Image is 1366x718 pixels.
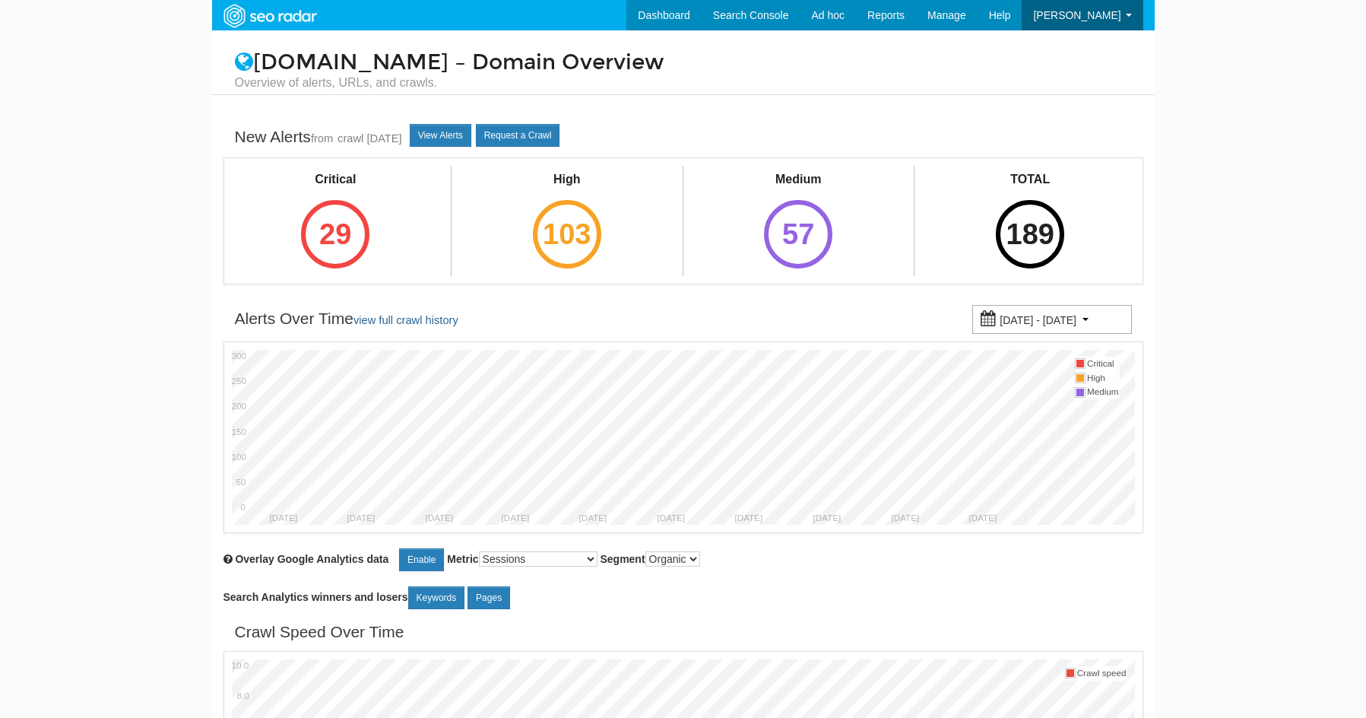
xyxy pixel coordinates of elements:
[410,124,471,147] a: View Alerts
[447,551,597,567] label: Metric
[989,9,1011,21] span: Help
[223,586,511,609] label: Search Analytics winners and losers
[287,171,383,189] div: Critical
[1086,371,1119,386] td: High
[1000,314,1076,326] small: [DATE] - [DATE]
[533,200,601,268] div: 103
[235,125,402,150] div: New Alerts
[301,200,369,268] div: 29
[479,551,597,567] select: Metric
[1076,666,1127,681] td: Crawl speed
[399,548,444,571] a: Enable
[519,171,615,189] div: High
[1033,9,1120,21] span: [PERSON_NAME]
[408,586,465,609] a: Keywords
[867,9,905,21] span: Reports
[353,314,458,326] a: view full crawl history
[235,75,1132,91] small: Overview of alerts, URLs, and crawls.
[235,553,388,565] span: Overlay chart with Google Analytics data
[311,132,333,145] small: from
[235,621,404,643] div: Crawl Speed Over Time
[223,51,1143,91] h1: [DOMAIN_NAME] – Domain Overview
[982,171,1078,189] div: TOTAL
[764,200,832,268] div: 57
[1086,385,1119,399] td: Medium
[467,586,510,609] a: Pages
[1086,357,1119,371] td: Critical
[811,9,845,21] span: Ad hoc
[235,307,458,332] div: Alerts Over Time
[750,171,846,189] div: Medium
[927,9,966,21] span: Manage
[217,2,322,30] img: SEORadar
[645,551,700,567] select: Segment
[713,9,789,21] span: Search Console
[338,132,402,145] a: crawl [DATE]
[476,124,560,147] a: Request a Crawl
[996,200,1064,268] div: 189
[600,551,699,567] label: Segment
